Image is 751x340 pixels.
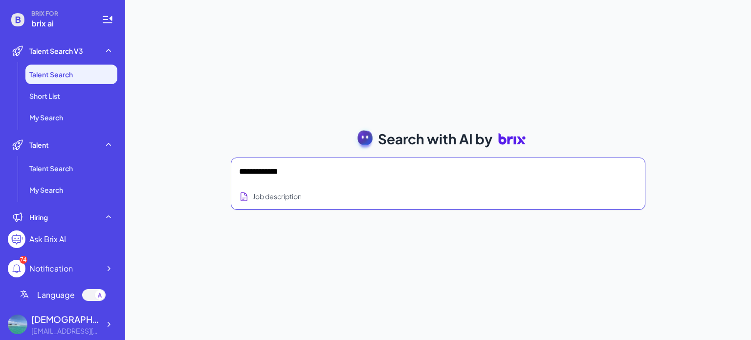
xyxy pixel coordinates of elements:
[29,140,49,150] span: Talent
[8,315,27,334] img: 603306eb96b24af9be607d0c73ae8e85.jpg
[29,69,73,79] span: Talent Search
[31,10,90,18] span: BRIX FOR
[29,46,83,56] span: Talent Search V3
[31,326,100,336] div: 2725121109@qq.com
[20,256,27,264] div: 74
[29,185,63,195] span: My Search
[37,289,75,301] span: Language
[29,91,60,101] span: Short List
[239,187,302,205] button: Search using job description
[31,313,100,326] div: laizhineng789 laiz
[29,113,63,122] span: My Search
[29,233,66,245] div: Ask Brix AI
[29,212,48,222] span: Hiring
[29,263,73,274] div: Notification
[378,129,492,149] span: Search with AI by
[29,163,73,173] span: Talent Search
[31,18,90,29] span: brix ai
